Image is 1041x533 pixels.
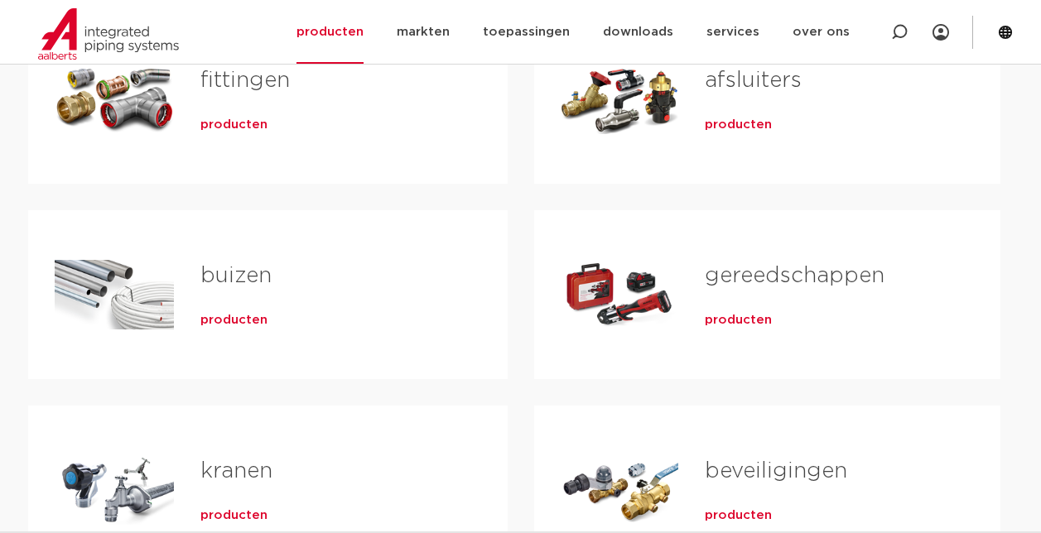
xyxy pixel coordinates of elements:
[200,460,272,482] a: kranen
[705,117,772,133] a: producten
[705,265,884,286] a: gereedschappen
[705,70,802,91] a: afsluiters
[705,312,772,329] a: producten
[200,265,272,286] a: buizen
[200,312,267,329] a: producten
[705,460,847,482] a: beveiligingen
[200,507,267,524] a: producten
[705,507,772,524] a: producten
[200,117,267,133] a: producten
[200,70,290,91] a: fittingen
